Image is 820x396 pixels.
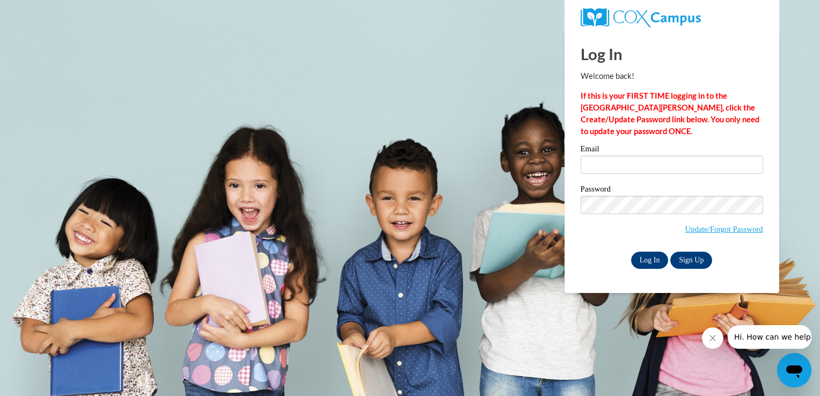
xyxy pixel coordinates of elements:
[581,8,701,27] img: COX Campus
[631,252,669,269] input: Log In
[581,8,763,27] a: COX Campus
[581,145,763,156] label: Email
[777,353,811,387] iframe: Botón para iniciar la ventana de mensajería
[685,225,763,233] a: Update/Forgot Password
[581,70,763,82] p: Welcome back!
[581,91,759,136] strong: If this is your FIRST TIME logging in to the [GEOGRAPHIC_DATA][PERSON_NAME], click the Create/Upd...
[581,185,763,196] label: Password
[6,8,87,16] span: Hi. How can we help?
[728,325,811,349] iframe: Mensaje de la compañía
[581,43,763,65] h1: Log In
[702,327,723,349] iframe: Cerrar mensaje
[670,252,712,269] a: Sign Up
